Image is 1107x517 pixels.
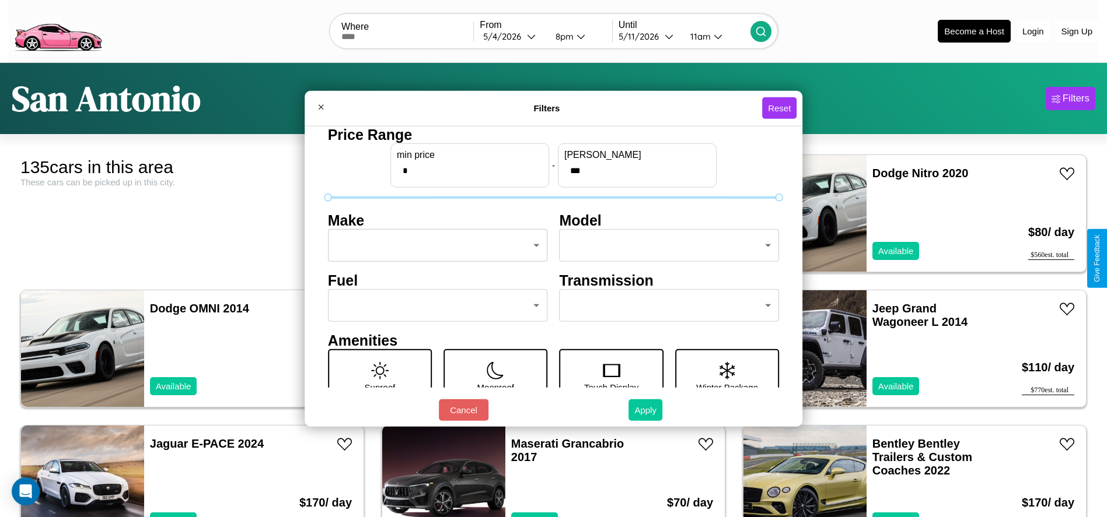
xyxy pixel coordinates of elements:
label: min price [397,149,543,160]
p: Available [156,378,191,394]
p: Available [878,378,914,394]
label: Until [619,20,750,30]
div: 5 / 4 / 2026 [483,31,527,42]
div: These cars can be picked up in this city. [20,177,364,187]
h1: San Antonio [12,75,201,122]
h4: Fuel [328,272,548,289]
a: Jaguar E-PACE 2024 [150,437,264,450]
a: Dodge OMNI 2014 [150,302,249,315]
label: [PERSON_NAME] [564,149,710,160]
div: $ 560 est. total [1028,251,1074,260]
button: 11am [681,30,750,43]
h4: Transmission [560,272,780,289]
p: Available [878,243,914,259]
button: Cancel [439,399,488,421]
div: Filters [1063,93,1089,104]
h4: Make [328,212,548,228]
button: Become a Host [938,20,1011,43]
div: $ 770 est. total [1022,386,1074,395]
a: Maserati Grancabrio 2017 [511,437,624,463]
label: Where [341,22,473,32]
h4: Filters [331,103,762,113]
p: Moonroof [477,379,514,395]
p: Winter Package [696,379,758,395]
button: Reset [762,97,797,119]
a: Bentley Bentley Trailers & Custom Coaches 2022 [872,437,972,477]
p: - [552,157,555,173]
label: From [480,20,612,30]
div: Give Feedback [1093,235,1101,282]
button: Login [1017,20,1050,42]
h4: Price Range [328,126,780,143]
button: Filters [1046,87,1095,110]
button: 5/4/2026 [480,30,546,43]
div: Open Intercom Messenger [12,477,40,505]
div: 11am [685,31,714,42]
h4: Model [560,212,780,228]
h3: $ 80 / day [1028,214,1074,251]
button: 8pm [546,30,612,43]
button: Apply [628,399,662,421]
a: Jeep Grand Wagoneer L 2014 [872,302,968,328]
div: 135 cars in this area [20,157,364,177]
h4: Amenities [328,332,780,349]
button: Sign Up [1056,20,1098,42]
p: Sunroof [365,379,396,395]
a: Dodge Nitro 2020 [872,167,969,180]
img: logo [9,6,107,54]
div: 8pm [550,31,577,42]
h3: $ 110 / day [1022,349,1074,386]
p: Touch Display [584,379,638,395]
div: 5 / 11 / 2026 [619,31,665,42]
